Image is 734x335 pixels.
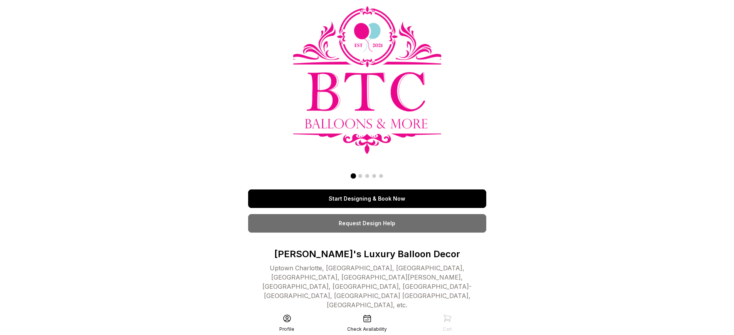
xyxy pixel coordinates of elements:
[248,189,486,208] a: Start Designing & Book Now
[347,326,387,332] div: Check Availability
[279,326,294,332] div: Profile
[443,326,452,332] div: Cart
[248,214,486,233] a: Request Design Help
[248,248,486,260] p: [PERSON_NAME]'s Luxury Balloon Decor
